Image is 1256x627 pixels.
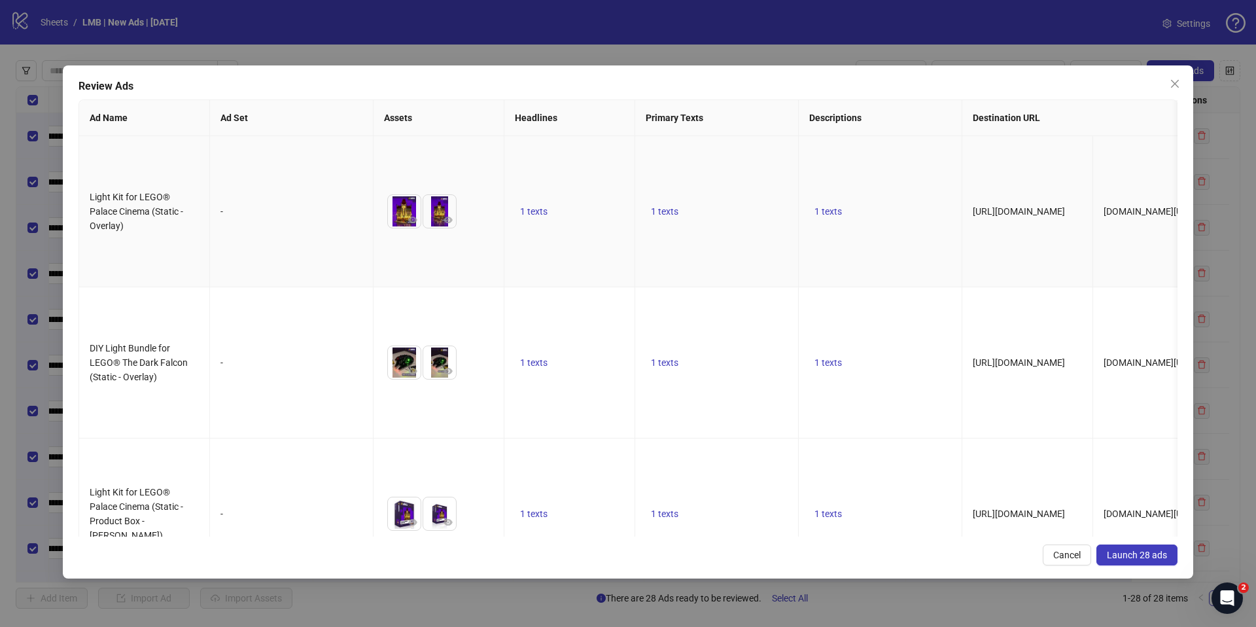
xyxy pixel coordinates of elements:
[90,343,188,382] span: DIY Light Bundle for LEGO® The Dark Falcon (Static - Overlay)
[1096,545,1177,565] button: Launch 28 ads
[1104,509,1196,519] span: [DOMAIN_NAME][URL]
[1164,73,1185,94] button: Close
[515,204,553,219] button: 1 texts
[814,357,842,368] span: 1 texts
[1170,79,1180,89] span: close
[444,367,453,376] span: eye
[651,357,678,368] span: 1 texts
[423,195,456,228] img: Asset 2
[1043,545,1091,565] button: Cancel
[210,100,374,136] th: Ad Set
[405,212,421,228] button: Preview
[504,100,635,136] th: Headlines
[408,518,417,527] span: eye
[423,346,456,379] img: Asset 2
[809,355,847,370] button: 1 texts
[440,514,456,530] button: Preview
[388,195,421,228] img: Asset 1
[973,206,1065,217] span: [URL][DOMAIN_NAME]
[220,355,362,370] div: -
[962,100,1187,136] th: Destination URL
[374,100,504,136] th: Assets
[440,212,456,228] button: Preview
[440,363,456,379] button: Preview
[90,192,183,231] span: Light Kit for LEGO® Palace Cinema (Static - Overlay)
[973,357,1065,368] span: [URL][DOMAIN_NAME]
[635,100,799,136] th: Primary Texts
[408,215,417,224] span: eye
[809,204,847,219] button: 1 texts
[405,514,421,530] button: Preview
[520,206,548,217] span: 1 texts
[651,206,678,217] span: 1 texts
[814,509,842,519] span: 1 texts
[646,204,684,219] button: 1 texts
[444,215,453,224] span: eye
[444,518,453,527] span: eye
[646,506,684,522] button: 1 texts
[515,506,553,522] button: 1 texts
[1104,206,1196,217] span: [DOMAIN_NAME][URL]
[515,355,553,370] button: 1 texts
[90,487,183,541] span: Light Kit for LEGO® Palace Cinema (Static - Product Box - [PERSON_NAME])
[520,357,548,368] span: 1 texts
[1104,357,1196,368] span: [DOMAIN_NAME][URL]
[78,79,1177,94] div: Review Ads
[79,100,210,136] th: Ad Name
[220,204,362,219] div: -
[1053,550,1081,560] span: Cancel
[1238,582,1249,593] span: 2
[1212,582,1243,614] iframe: Intercom live chat
[220,507,362,521] div: -
[1107,550,1167,560] span: Launch 28 ads
[388,346,421,379] img: Asset 1
[423,497,456,530] img: Asset 2
[799,100,962,136] th: Descriptions
[809,506,847,522] button: 1 texts
[646,355,684,370] button: 1 texts
[973,509,1065,519] span: [URL][DOMAIN_NAME]
[408,367,417,376] span: eye
[651,509,678,519] span: 1 texts
[405,363,421,379] button: Preview
[388,497,421,530] img: Asset 1
[520,509,548,519] span: 1 texts
[814,206,842,217] span: 1 texts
